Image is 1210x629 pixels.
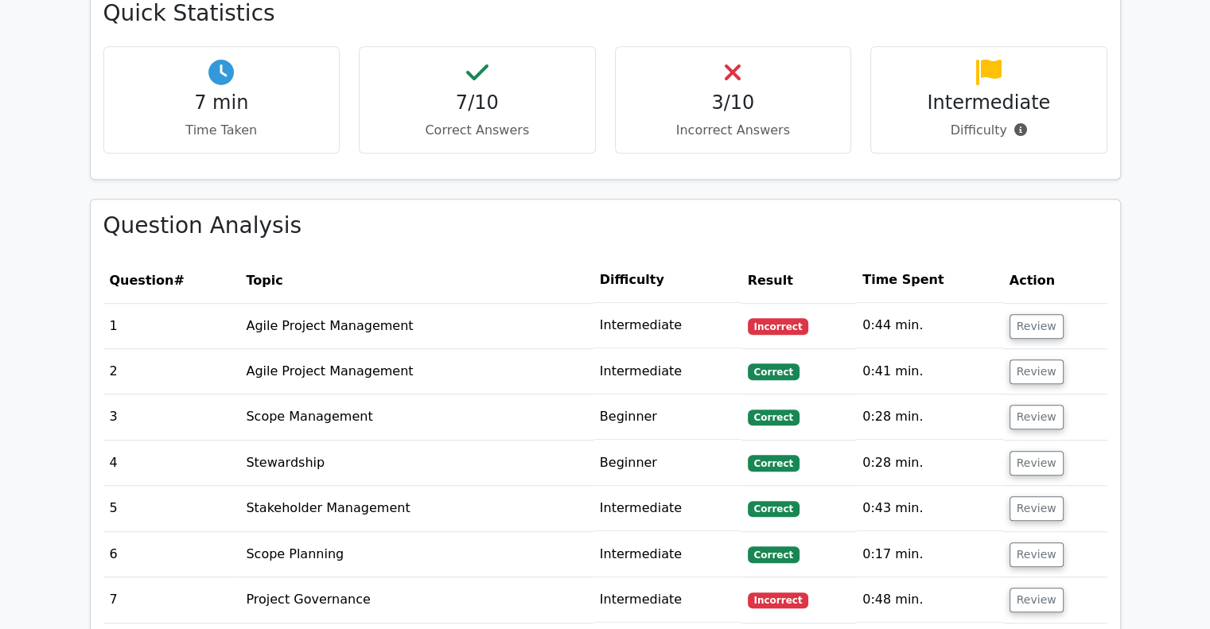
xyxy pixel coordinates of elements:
[856,303,1002,348] td: 0:44 min.
[748,455,800,471] span: Correct
[1010,359,1064,384] button: Review
[103,349,240,394] td: 2
[593,441,741,486] td: Beginner
[856,441,1002,486] td: 0:28 min.
[117,121,327,140] p: Time Taken
[593,532,741,577] td: Intermediate
[856,532,1002,577] td: 0:17 min.
[103,532,240,577] td: 6
[628,121,838,140] p: Incorrect Answers
[748,592,809,608] span: Incorrect
[748,318,809,334] span: Incorrect
[1010,314,1064,339] button: Review
[239,577,593,623] td: Project Governance
[103,303,240,348] td: 1
[1010,496,1064,521] button: Review
[593,303,741,348] td: Intermediate
[856,258,1002,303] th: Time Spent
[103,577,240,623] td: 7
[1010,588,1064,612] button: Review
[884,91,1094,115] h4: Intermediate
[239,394,593,440] td: Scope Management
[856,394,1002,440] td: 0:28 min.
[1010,542,1064,567] button: Review
[110,273,174,288] span: Question
[103,486,240,531] td: 5
[1010,451,1064,476] button: Review
[103,212,1107,239] h3: Question Analysis
[103,394,240,440] td: 3
[239,303,593,348] td: Agile Project Management
[103,258,240,303] th: #
[117,91,327,115] h4: 7 min
[239,486,593,531] td: Stakeholder Management
[593,577,741,623] td: Intermediate
[884,121,1094,140] p: Difficulty
[748,410,800,425] span: Correct
[593,258,741,303] th: Difficulty
[628,91,838,115] h4: 3/10
[593,349,741,394] td: Intermediate
[1010,405,1064,429] button: Review
[1003,258,1107,303] th: Action
[856,577,1002,623] td: 0:48 min.
[593,394,741,440] td: Beginner
[856,349,1002,394] td: 0:41 min.
[239,258,593,303] th: Topic
[239,349,593,394] td: Agile Project Management
[239,441,593,486] td: Stewardship
[856,486,1002,531] td: 0:43 min.
[372,91,582,115] h4: 7/10
[593,486,741,531] td: Intermediate
[748,363,800,379] span: Correct
[748,501,800,517] span: Correct
[372,121,582,140] p: Correct Answers
[748,546,800,562] span: Correct
[103,441,240,486] td: 4
[239,532,593,577] td: Scope Planning
[741,258,857,303] th: Result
